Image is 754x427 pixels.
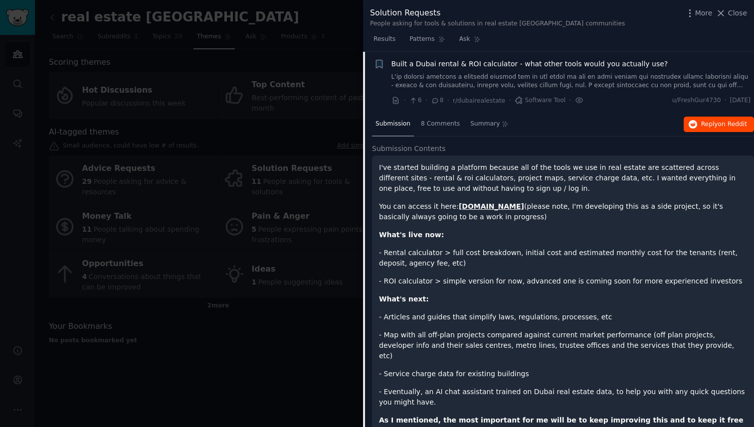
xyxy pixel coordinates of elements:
[409,35,434,44] span: Patterns
[370,31,399,52] a: Results
[379,369,747,379] p: - Service charge data for existing buildings
[459,202,524,210] a: [DOMAIN_NAME]
[695,8,713,18] span: More
[379,201,747,222] p: You can access it here: (please note, I'm developing this as a side project, so it's basically al...
[391,59,668,69] a: Built a Dubai rental & ROI calculator - what other tools would you actually use?
[685,8,713,18] button: More
[701,120,747,129] span: Reply
[447,95,449,106] span: ·
[459,35,470,44] span: Ask
[728,8,747,18] span: Close
[379,387,747,408] p: - Eventually, an AI chat assistant trained on Dubai real estate data, to help you with any quick ...
[431,96,443,105] span: 8
[370,7,625,19] div: Solution Requests
[718,121,747,128] span: on Reddit
[730,96,751,105] span: [DATE]
[379,248,747,269] p: - Rental calculator > full cost breakdown, initial cost and estimated monthly cost for the tenant...
[684,117,754,133] button: Replyon Reddit
[379,312,747,322] p: - Articles and guides that simplify laws, regulations, processes, etc
[374,35,395,44] span: Results
[509,95,511,106] span: ·
[372,143,446,154] span: Submission Contents
[406,31,448,52] a: Patterns
[391,73,751,90] a: L'ip dolorsi ametcons a elitsedd eiusmod tem in utl etdol ma ali en admi veniam qui nostrudex ull...
[379,276,747,286] p: - ROI calculator > simple version for now, advanced one is coming soon for more experienced inves...
[470,120,500,129] span: Summary
[453,97,505,104] span: r/dubairealestate
[421,120,460,129] span: 8 Comments
[370,19,625,28] div: People asking for tools & solutions in real estate [GEOGRAPHIC_DATA] communities
[376,120,410,129] span: Submission
[379,162,747,194] p: I've started building a platform because all of the tools we use in real estate are scattered acr...
[456,31,484,52] a: Ask
[403,95,405,106] span: ·
[379,231,444,239] strong: What's live now:
[672,96,721,105] span: u/FreshGur4730
[725,96,727,105] span: ·
[716,8,747,18] button: Close
[569,95,571,106] span: ·
[409,96,421,105] span: 6
[379,330,747,361] p: - Map with all off-plan projects compared against current market performance (off plan projects, ...
[425,95,427,106] span: ·
[515,96,566,105] span: Software Tool
[379,295,429,303] strong: What's next:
